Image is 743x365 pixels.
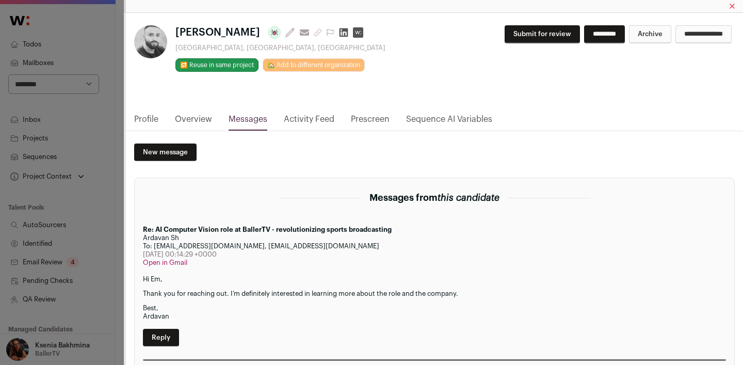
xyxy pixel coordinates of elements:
[143,259,187,266] a: Open in Gmail
[143,234,726,242] div: Ardavan Sh
[284,113,334,131] a: Activity Feed
[263,58,365,72] a: 🏡 Add to different organization
[143,226,726,234] div: Re: AI Computer Vision role at BallerTV - revolutionizing sports broadcasting
[406,113,492,131] a: Sequence AI Variables
[351,113,390,131] a: Prescreen
[629,25,671,43] button: Archive
[175,113,212,131] a: Overview
[143,329,179,346] a: Reply
[369,191,499,205] h2: Messages from
[229,113,267,131] a: Messages
[143,304,726,321] p: Best, Ardavan
[175,58,259,72] button: 🔂 Reuse in same project
[143,275,726,283] p: Hi Em,
[175,25,260,40] span: [PERSON_NAME]
[134,144,197,161] a: New message
[438,193,499,202] span: this candidate
[505,25,580,43] button: Submit for review
[134,25,167,58] img: 30cb4018bbbf08e3f3c33618e2cbee7539a47b92ca0591b1c800207688a2036c.jpg
[143,250,726,259] div: [DATE] 00:14:29 +0000
[134,113,158,131] a: Profile
[175,44,385,52] div: [GEOGRAPHIC_DATA], [GEOGRAPHIC_DATA], [GEOGRAPHIC_DATA]
[143,242,726,250] div: To: [EMAIL_ADDRESS][DOMAIN_NAME], [EMAIL_ADDRESS][DOMAIN_NAME]
[143,290,726,298] p: Thank you for reaching out. I’m definitely interested in learning more about the role and the com...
